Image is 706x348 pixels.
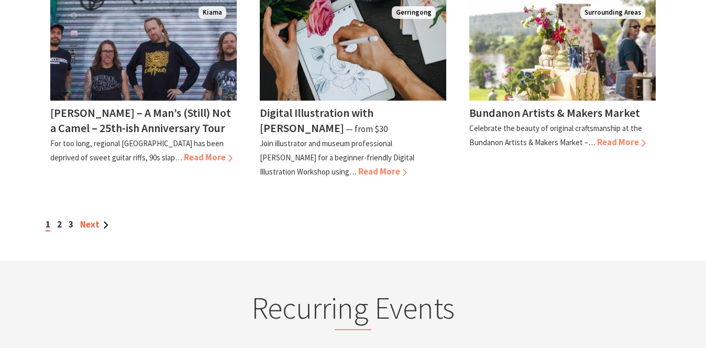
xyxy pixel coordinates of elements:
a: 3 [69,219,73,230]
span: Read More [597,136,646,148]
span: Read More [184,151,233,163]
span: Gerringong [392,6,436,19]
span: 1 [46,219,50,232]
p: For too long, regional [GEOGRAPHIC_DATA] has been deprived of sweet guitar riffs, 90s slap… [50,138,224,162]
h2: Recurring Events [148,290,558,331]
span: Kiama [198,6,226,19]
h4: Digital Illustration with [PERSON_NAME] [260,105,373,135]
a: 2 [57,219,62,230]
span: Read More [358,166,407,177]
span: ⁠— from $30 [346,123,388,135]
a: Next [80,219,108,230]
span: Surrounding Areas [580,6,645,19]
p: Join illustrator and museum professional [PERSON_NAME] for a beginner-friendly Digital Illustrati... [260,138,414,177]
h4: Bundanon Artists & Makers Market [469,105,640,120]
p: Celebrate the beauty of original craftsmanship at the Bundanon Artists & Makers Market –… [469,123,642,147]
h4: [PERSON_NAME] – A Man’s (Still) Not a Camel – 25th-ish Anniversary Tour [50,105,231,135]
